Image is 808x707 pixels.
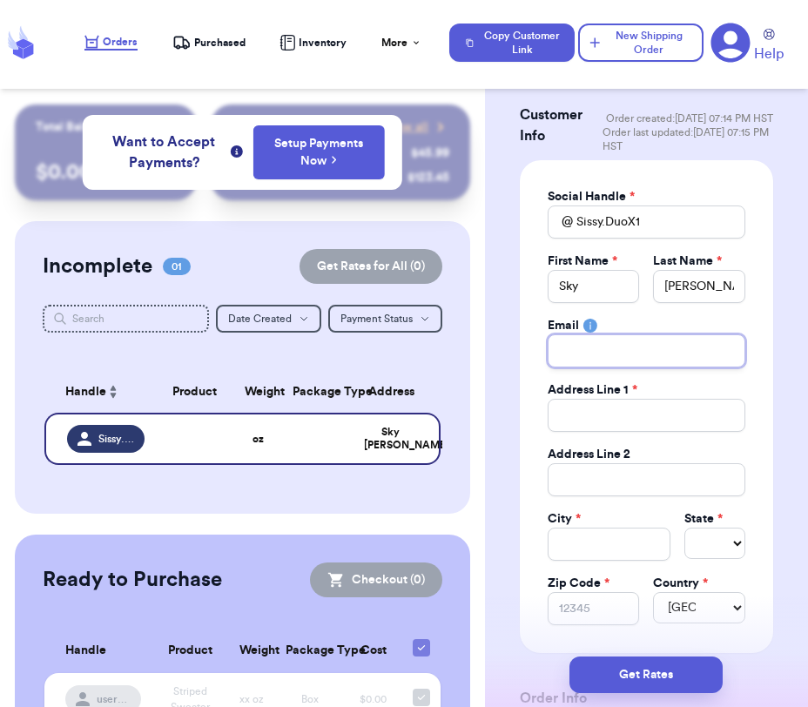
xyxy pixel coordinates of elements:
label: City [548,510,581,528]
span: Date Created [228,313,292,324]
label: Last Name [653,252,722,270]
button: Checkout (0) [310,562,442,597]
th: Address [353,371,441,413]
span: Help [754,44,784,64]
span: 01 [163,258,191,275]
span: Inventory [299,36,347,50]
span: Want to Accept Payments? [100,131,227,173]
th: Weight [234,371,282,413]
th: Product [151,629,228,673]
button: Get Rates [569,656,723,693]
div: $ 123.45 [407,169,449,186]
div: $ 45.99 [411,145,449,162]
th: Weight [229,629,275,673]
span: View all [384,118,428,136]
button: New Shipping Order [578,24,704,62]
span: Payment Status [340,313,413,324]
a: Help [754,29,784,64]
label: Social Handle [548,188,635,205]
h2: Ready to Purchase [43,566,222,594]
th: Package Type [275,629,345,673]
label: Country [653,575,708,592]
strong: oz [252,434,264,444]
button: Sort ascending [106,381,120,402]
button: Setup Payments Now [253,125,385,179]
input: Search [43,305,209,333]
label: First Name [548,252,617,270]
label: Address Line 1 [548,381,637,399]
span: username [97,692,131,706]
div: Sky [PERSON_NAME] [364,426,418,452]
label: Address Line 2 [548,446,630,463]
span: Sissy.DuoX1 [98,432,135,446]
p: Total Balance [36,118,111,136]
span: Handle [65,383,106,401]
button: Date Created [216,305,321,333]
a: Setup Payments Now [272,135,367,170]
th: Cost [345,629,402,673]
button: Payment Status [328,305,442,333]
span: xx oz [239,694,264,704]
p: $ 0.00 [36,158,176,186]
span: Box [301,694,319,704]
span: Order last updated: [DATE] 07:15 PM HST [603,125,773,153]
label: State [684,510,723,528]
label: Email [548,317,579,334]
a: View all [384,118,449,136]
a: Orders [84,35,138,50]
h2: Incomplete [43,252,152,280]
div: More [381,36,421,50]
th: Product [155,371,234,413]
input: 12345 [548,592,640,625]
h3: Customer Info [520,104,603,146]
span: Order created: [DATE] 07:14 PM HST [606,111,773,125]
label: Zip Code [548,575,609,592]
span: Purchased [194,36,246,50]
div: @ [548,205,573,239]
span: Handle [65,642,106,660]
span: $0.00 [360,694,387,704]
button: Get Rates for All (0) [300,249,442,284]
span: Orders [103,35,138,49]
th: Package Type [282,371,353,413]
button: Copy Customer Link [449,24,575,62]
a: Purchased [172,34,246,51]
a: Inventory [279,35,347,50]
